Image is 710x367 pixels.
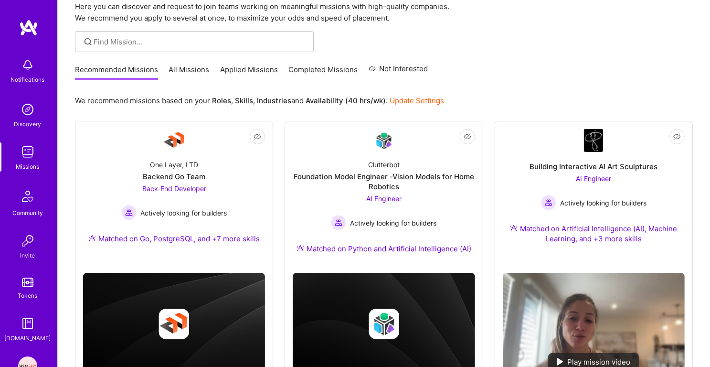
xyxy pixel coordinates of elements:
a: Company LogoClutterbotFoundation Model Engineer -Vision Models for Home RoboticsAI Engineer Activ... [293,129,475,265]
a: All Missions [169,65,210,80]
span: Back-End Developer [142,184,206,193]
div: [DOMAIN_NAME] [5,333,51,343]
a: Completed Missions [289,65,358,80]
img: Actively looking for builders [541,195,556,210]
div: Invite [21,250,35,260]
a: Company LogoOne Layer, LTDBackend Go TeamBack-End Developer Actively looking for buildersActively... [83,129,265,255]
b: Roles [212,96,231,105]
img: Company Logo [163,129,186,152]
img: guide book [18,314,37,333]
a: Recommended Missions [75,65,158,80]
img: logo [19,19,38,36]
img: discovery [18,100,37,119]
span: AI Engineer [366,194,402,203]
i: icon SearchGrey [83,36,94,47]
img: Company logo [159,309,190,339]
i: icon EyeClosed [673,133,681,140]
img: Company Logo [584,129,603,152]
img: Ateam Purple Icon [88,234,96,242]
img: teamwork [18,142,37,162]
img: Ateam Purple Icon [297,244,304,252]
div: Foundation Model Engineer -Vision Models for Home Robotics [293,172,475,192]
span: AI Engineer [576,174,611,183]
img: Actively looking for builders [331,215,346,230]
img: Community [16,185,39,208]
span: Actively looking for builders [560,198,646,208]
div: Discovery [14,119,42,129]
div: Matched on Artificial Intelligence (AI), Machine Learning, and +3 more skills [503,224,685,244]
div: Notifications [11,75,45,85]
b: Availability (40 hrs/wk) [306,96,386,105]
img: Company Logo [372,130,395,152]
img: tokens [22,278,33,287]
span: Actively looking for builders [140,208,227,218]
a: Update Settings [390,96,444,105]
a: Not Interested [369,63,428,80]
a: Applied Missions [220,65,278,80]
div: Matched on Python and Artificial Intelligence (AI) [297,244,471,254]
img: Invite [18,231,37,250]
div: Matched on Go, PostgreSQL, and +7 more skills [88,234,260,244]
b: Skills [235,96,253,105]
img: Company logo [369,309,399,339]
div: One Layer, LTD [150,160,198,170]
span: Actively looking for builders [350,218,436,228]
img: play [557,358,563,366]
img: Actively looking for builders [121,205,137,220]
div: Building Interactive AI Art Sculptures [530,162,657,172]
i: icon EyeClosed [254,133,261,140]
div: Clutterbot [368,160,400,170]
i: icon EyeClosed [464,133,471,140]
a: Company LogoBuilding Interactive AI Art SculpturesAI Engineer Actively looking for buildersActive... [503,129,685,265]
div: Community [12,208,43,218]
input: Find Mission... [94,37,307,47]
div: Backend Go Team [143,172,205,182]
img: bell [18,55,37,75]
div: Tokens [18,291,38,301]
p: Here you can discover and request to join teams working on meaningful missions with high-quality ... [75,1,693,24]
p: We recommend missions based on your , , and . [75,96,444,106]
b: Industries [257,96,291,105]
img: Ateam Purple Icon [510,224,518,232]
div: Missions [16,162,40,172]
